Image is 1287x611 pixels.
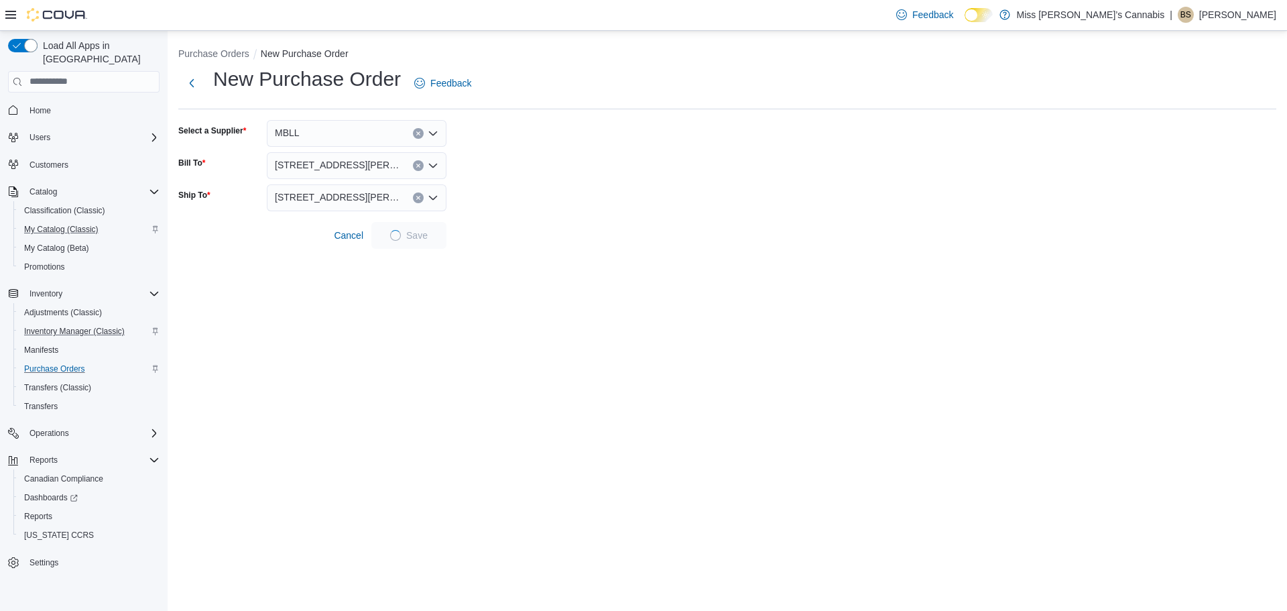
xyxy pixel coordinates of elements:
button: Cancel [328,222,369,249]
span: Save [406,229,428,242]
span: Settings [29,557,58,568]
a: My Catalog (Beta) [19,240,95,256]
a: Classification (Classic) [19,203,111,219]
span: Customers [29,160,68,170]
span: Transfers [24,401,58,412]
button: Reports [24,452,63,468]
span: Adjustments (Classic) [24,307,102,318]
label: Bill To [178,158,205,168]
button: Catalog [24,184,62,200]
button: Adjustments (Classic) [13,303,165,322]
h1: New Purchase Order [213,66,401,93]
a: Canadian Compliance [19,471,109,487]
span: [US_STATE] CCRS [24,530,94,541]
button: Inventory Manager (Classic) [13,322,165,341]
a: Settings [24,555,64,571]
span: Reports [29,455,58,465]
span: Inventory Manager (Classic) [24,326,125,337]
a: Purchase Orders [19,361,90,377]
a: Home [24,103,56,119]
a: Reports [19,508,58,524]
a: Dashboards [13,488,165,507]
button: LoadingSave [371,222,446,249]
button: Settings [3,553,165,572]
div: Brindervir Singh [1178,7,1194,23]
a: Customers [24,157,74,173]
span: Home [24,102,160,119]
span: Washington CCRS [19,527,160,543]
input: Dark Mode [965,8,993,22]
a: Manifests [19,342,64,358]
span: Manifests [19,342,160,358]
a: [US_STATE] CCRS [19,527,99,543]
span: Classification (Classic) [24,205,105,216]
button: Classification (Classic) [13,201,165,220]
button: Customers [3,155,165,174]
button: Operations [24,425,74,441]
span: My Catalog (Classic) [24,224,99,235]
label: Ship To [178,190,210,201]
span: Feedback [912,8,953,21]
span: Loading [389,229,402,241]
span: Catalog [24,184,160,200]
a: Transfers [19,398,63,414]
span: My Catalog (Beta) [19,240,160,256]
button: My Catalog (Classic) [13,220,165,239]
span: Purchase Orders [24,364,85,374]
button: Inventory [24,286,68,302]
a: Feedback [891,1,959,28]
span: Users [24,129,160,146]
span: Customers [24,156,160,173]
button: Users [24,129,56,146]
button: Clear input [413,192,424,203]
span: Dashboards [19,490,160,506]
span: Operations [29,428,69,439]
span: Adjustments (Classic) [19,304,160,321]
span: My Catalog (Classic) [19,221,160,237]
button: [US_STATE] CCRS [13,526,165,545]
button: Home [3,101,165,120]
button: Canadian Compliance [13,469,165,488]
span: Transfers [19,398,160,414]
p: Miss [PERSON_NAME]’s Cannabis [1017,7,1165,23]
button: Reports [13,507,165,526]
button: Clear input [413,160,424,171]
span: Canadian Compliance [24,474,103,484]
button: My Catalog (Beta) [13,239,165,258]
p: [PERSON_NAME] [1199,7,1276,23]
span: Canadian Compliance [19,471,160,487]
span: Promotions [19,259,160,275]
button: Open list of options [428,160,438,171]
a: Transfers (Classic) [19,380,97,396]
button: New Purchase Order [261,48,349,59]
span: Transfers (Classic) [19,380,160,396]
span: Load All Apps in [GEOGRAPHIC_DATA] [38,39,160,66]
button: Manifests [13,341,165,359]
span: Dashboards [24,492,78,503]
a: Inventory Manager (Classic) [19,323,130,339]
label: Select a Supplier [178,125,246,136]
span: BS [1180,7,1191,23]
span: Cancel [334,229,363,242]
p: | [1170,7,1172,23]
a: Promotions [19,259,70,275]
a: Dashboards [19,490,83,506]
span: Home [29,105,51,116]
span: Inventory Manager (Classic) [19,323,160,339]
span: MBLL [275,125,300,141]
img: Cova [27,8,87,21]
button: Open list of options [428,128,438,139]
button: Users [3,128,165,147]
span: Catalog [29,186,57,197]
nav: Complex example [8,95,160,608]
span: Inventory [24,286,160,302]
span: Reports [19,508,160,524]
button: Open list of options [428,192,438,203]
button: Next [178,70,205,97]
span: Settings [24,554,160,571]
span: Transfers (Classic) [24,382,91,393]
a: Feedback [409,70,477,97]
a: My Catalog (Classic) [19,221,104,237]
button: Reports [3,451,165,469]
